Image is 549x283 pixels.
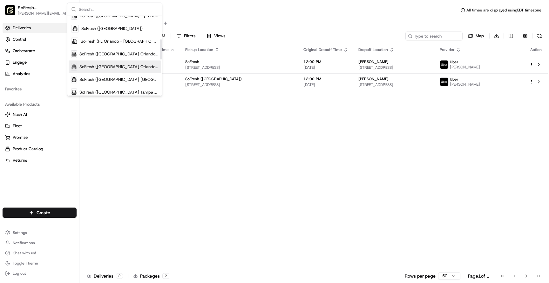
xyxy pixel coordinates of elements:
span: SoFresh ([GEOGRAPHIC_DATA] [GEOGRAPHIC_DATA] - [GEOGRAPHIC_DATA]) [79,77,158,82]
a: 💻API Documentation [51,140,105,151]
button: See all [98,81,116,89]
div: Available Products [3,99,77,110]
span: Chat with us! [13,251,36,256]
span: Toggle Theme [13,261,38,266]
div: 2 [162,273,169,279]
img: SoFresh (Bethlehem) [5,5,15,15]
input: Type to search [405,32,463,40]
a: Returns [5,158,74,163]
div: Deliveries [87,273,123,279]
span: Deliveries [13,25,31,31]
img: 1736555255976-a54dd68f-1ca7-489b-9aae-adbdc363a1c4 [6,61,18,72]
span: Dropoff Location [358,47,388,52]
button: Start new chat [108,63,116,70]
span: Promise [13,135,28,140]
span: Create [37,209,50,216]
span: SoFresh [185,59,199,64]
span: [PERSON_NAME] [358,76,389,81]
div: We're available if you need us! [29,67,87,72]
span: [PERSON_NAME] [358,59,389,64]
span: API Documentation [60,142,102,149]
span: Original Dropoff Time [303,47,342,52]
span: [DATE] [303,82,348,87]
p: Rows per page [405,273,436,279]
span: Uber [450,60,458,65]
a: Deliveries [3,23,77,33]
span: Map [476,33,484,39]
button: Product Catalog [3,144,77,154]
button: SoFresh (Bethlehem)SoFresh ([GEOGRAPHIC_DATA])[PERSON_NAME][EMAIL_ADDRESS][DOMAIN_NAME] [3,3,66,18]
img: Angelique Valdez [6,110,17,120]
a: Fleet [5,123,74,129]
input: Search... [79,3,158,16]
button: Orchestrate [3,46,77,56]
a: Product Catalog [5,146,74,152]
span: SoFresh ([GEOGRAPHIC_DATA] - [PERSON_NAME]) [80,13,158,19]
img: 1736555255976-a54dd68f-1ca7-489b-9aae-adbdc363a1c4 [13,99,18,104]
span: 12:00 PM [303,59,348,64]
div: 💻 [54,143,59,148]
span: SoFresh ([GEOGRAPHIC_DATA] Orlando - [PERSON_NAME]) [79,51,158,57]
span: Views [214,33,225,39]
span: [DATE] [51,99,64,104]
button: Engage [3,57,77,67]
button: Promise [3,132,77,143]
div: 📗 [6,143,11,148]
div: Start new chat [29,61,104,67]
button: Create [3,208,77,218]
button: Chat with us! [3,249,77,258]
span: Provider [440,47,455,52]
a: Analytics [3,69,77,79]
button: Returns [3,155,77,166]
button: Filters [173,32,198,40]
span: SoFresh ([GEOGRAPHIC_DATA]) [81,26,143,32]
input: Got a question? Start typing here... [17,41,114,48]
span: Knowledge Base [13,142,49,149]
a: Powered byPylon [45,158,77,163]
span: Returns [13,158,27,163]
span: Settings [13,230,27,235]
span: SoFresh ([GEOGRAPHIC_DATA]) [185,76,242,81]
div: Packages [133,273,169,279]
div: Suggestions [67,16,162,96]
span: [PERSON_NAME] [450,82,480,87]
img: uber-new-logo.jpeg [440,78,448,86]
div: 2 [116,273,123,279]
button: [PERSON_NAME][EMAIL_ADDRESS][DOMAIN_NAME] [18,11,72,16]
button: Notifications [3,238,77,247]
button: Fleet [3,121,77,131]
button: Toggle Theme [3,259,77,268]
button: SoFresh ([GEOGRAPHIC_DATA]) [18,4,65,11]
span: Notifications [13,240,35,245]
div: Action [529,47,543,52]
img: uber-new-logo.jpeg [440,60,448,69]
span: [STREET_ADDRESS] [185,82,293,87]
span: Analytics [13,71,30,77]
span: Control [13,37,26,42]
span: Log out [13,271,26,276]
button: Views [204,32,228,40]
span: • [48,99,50,104]
span: [STREET_ADDRESS] [358,65,430,70]
button: Control [3,34,77,45]
p: Welcome 👋 [6,25,116,36]
button: Settings [3,228,77,237]
span: All times are displayed using EDT timezone [466,8,541,13]
span: Filters [184,33,195,39]
span: Engage [13,60,27,65]
img: Regen Pajulas [6,93,17,103]
div: Favorites [3,84,77,94]
span: Orchestrate [13,48,35,54]
span: Pylon [63,158,77,163]
div: Past conversations [6,83,43,88]
a: Nash AI [5,112,74,117]
img: 1736555255976-a54dd68f-1ca7-489b-9aae-adbdc363a1c4 [13,116,18,121]
span: [PERSON_NAME] [20,116,51,121]
span: SoFresh ([GEOGRAPHIC_DATA] Orlando - [GEOGRAPHIC_DATA]) [79,64,158,70]
span: • [53,116,55,121]
div: Page 1 of 1 [468,273,489,279]
img: 8016278978528_b943e370aa5ada12b00a_72.png [13,61,25,72]
img: Nash [6,6,19,19]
